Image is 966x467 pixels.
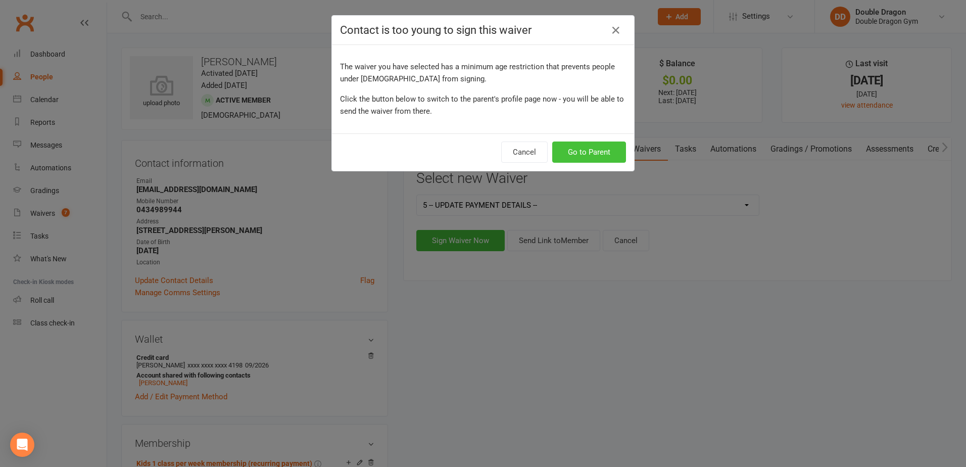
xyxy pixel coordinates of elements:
[10,433,34,457] div: Open Intercom Messenger
[608,22,624,38] button: Close
[501,142,548,163] button: Cancel
[552,142,626,163] button: Go to Parent
[340,95,624,116] span: Click the button below to switch to the parent's profile page now - you will be able to send the ...
[340,24,626,36] h4: Contact is too young to sign this waiver
[340,62,615,83] span: The waiver you have selected has a minimum age restriction that prevents people under [DEMOGRAPHI...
